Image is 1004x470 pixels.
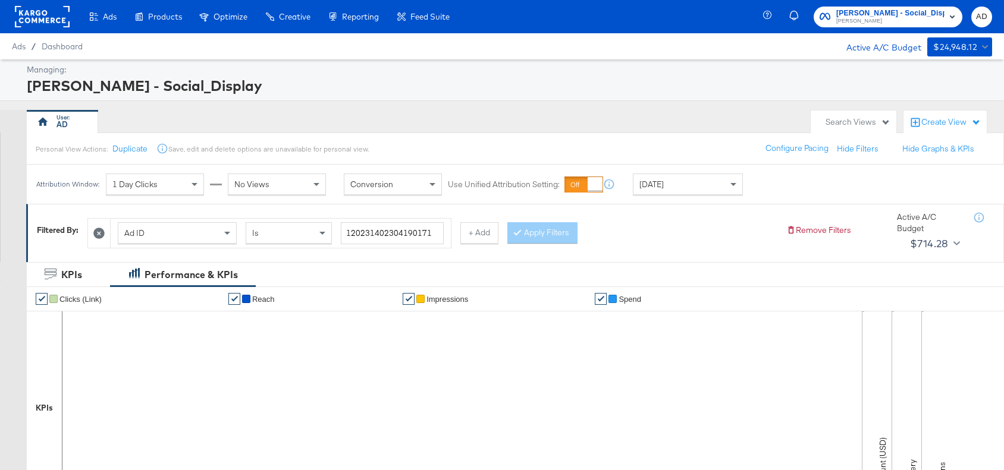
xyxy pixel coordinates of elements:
[403,293,415,305] a: ✔
[426,295,468,304] span: Impressions
[148,12,182,21] span: Products
[826,116,890,128] div: Search Views
[897,212,962,234] div: Active A/C Budget
[36,402,53,414] div: KPIs
[448,179,560,190] label: Use Unified Attribution Setting:
[619,295,641,304] span: Spend
[757,138,837,159] button: Configure Pacing
[27,75,989,96] div: [PERSON_NAME] - Social_Display
[595,293,607,305] a: ✔
[342,12,379,21] span: Reporting
[834,37,921,55] div: Active A/C Budget
[37,225,79,236] div: Filtered By:
[27,64,989,75] div: Managing:
[36,144,108,154] div: Personal View Actions:
[36,180,100,188] div: Attribution Window:
[836,17,945,26] span: [PERSON_NAME]
[214,12,247,21] span: Optimize
[905,234,962,253] button: $714.28
[103,12,117,21] span: Ads
[639,179,664,190] span: [DATE]
[921,116,981,128] div: Create View
[279,12,310,21] span: Creative
[59,295,102,304] span: Clicks (Link)
[786,225,851,236] button: Remove Filters
[145,268,238,282] div: Performance & KPIs
[228,293,240,305] a: ✔
[61,268,82,282] div: KPIs
[252,228,259,238] span: Is
[42,42,83,51] a: Dashboard
[168,144,369,154] div: Save, edit and delete options are unavailable for personal view.
[112,143,148,154] button: Duplicate
[836,7,945,20] span: [PERSON_NAME] - Social_Display
[460,222,498,244] button: + Add
[252,295,275,304] span: Reach
[410,12,450,21] span: Feed Suite
[933,40,977,55] div: $24,948.12
[837,143,878,154] button: Hide Filters
[902,143,974,154] button: Hide Graphs & KPIs
[57,119,68,130] div: AD
[350,179,393,190] span: Conversion
[341,222,444,244] input: Enter a search term
[910,235,949,253] div: $714.28
[971,7,992,27] button: AD
[26,42,42,51] span: /
[12,42,26,51] span: Ads
[36,293,48,305] a: ✔
[124,228,145,238] span: Ad ID
[927,37,992,56] button: $24,948.12
[112,179,158,190] span: 1 Day Clicks
[234,179,269,190] span: No Views
[976,10,987,24] span: AD
[814,7,962,27] button: [PERSON_NAME] - Social_Display[PERSON_NAME]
